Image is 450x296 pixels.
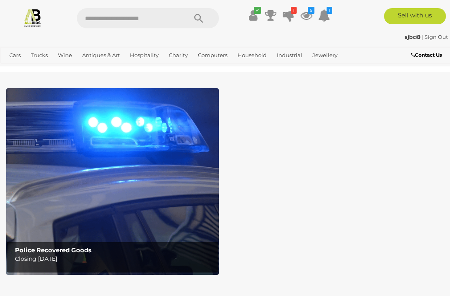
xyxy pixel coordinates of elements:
a: sjbc [405,34,422,40]
a: Computers [195,49,231,62]
a: Industrial [274,49,306,62]
a: Antiques & Art [79,49,123,62]
i: 5 [308,7,314,14]
strong: sjbc [405,34,420,40]
b: Police Recovered Goods [15,246,91,254]
span: | [422,34,423,40]
a: 5 [300,8,312,23]
a: Sign Out [425,34,448,40]
i: ✔ [254,7,261,14]
a: Jewellery [309,49,341,62]
i: 1 [327,7,332,14]
a: Trucks [28,49,51,62]
a: Sports [32,62,55,75]
a: Contact Us [411,51,444,60]
p: Closing [DATE] [15,254,214,264]
a: 1 [282,8,295,23]
a: [GEOGRAPHIC_DATA] [58,62,122,75]
b: Contact Us [411,52,442,58]
img: Police Recovered Goods [6,88,219,275]
a: Cars [6,49,24,62]
a: Charity [166,49,191,62]
a: Wine [55,49,75,62]
a: Hospitality [127,49,162,62]
button: Search [178,8,219,28]
a: Household [234,49,270,62]
a: Office [6,62,28,75]
i: 1 [291,7,297,14]
img: Allbids.com.au [23,8,42,27]
a: Police Recovered Goods Police Recovered Goods Closing [DATE] [6,88,219,275]
a: Sell with us [384,8,446,24]
a: ✔ [247,8,259,23]
a: 1 [318,8,330,23]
